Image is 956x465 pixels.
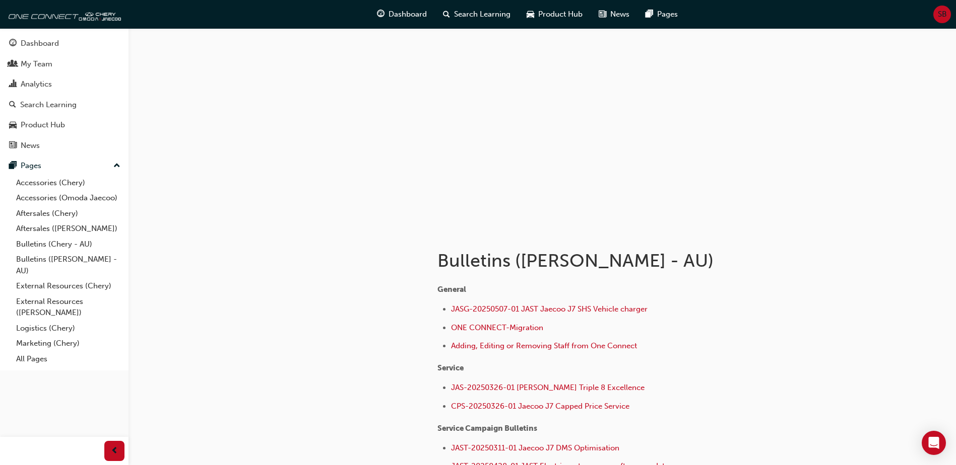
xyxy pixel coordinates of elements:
div: Pages [21,160,41,172]
button: DashboardMy TeamAnalyticsSearch LearningProduct HubNews [4,32,124,157]
a: News [4,136,124,155]
a: Bulletins (Chery - AU) [12,237,124,252]
span: news-icon [599,8,606,21]
img: oneconnect [5,4,121,24]
span: news-icon [9,141,17,150]
h1: Bulletins ([PERSON_NAME] - AU) [437,250,768,272]
a: search-iconSearch Learning [435,4,519,25]
span: search-icon [443,8,450,21]
a: Marketing (Chery) [12,336,124,351]
button: Pages [4,157,124,175]
span: Pages [657,9,678,20]
a: My Team [4,55,124,73]
a: JASG-20250507-01 JAST Jaecoo J7 SHS Vehicle charger [451,304,648,314]
a: Product Hub [4,116,124,134]
span: General [437,285,466,294]
div: Analytics [21,79,52,90]
a: JAS-20250326-01 [PERSON_NAME] Triple 8 Excellence [451,383,645,392]
a: Dashboard [4,34,124,53]
span: pages-icon [646,8,653,21]
button: SB [933,6,951,23]
span: Product Hub [538,9,583,20]
a: Bulletins ([PERSON_NAME] - AU) [12,252,124,278]
span: chart-icon [9,80,17,89]
span: people-icon [9,60,17,69]
span: search-icon [9,101,16,110]
a: External Resources ([PERSON_NAME]) [12,294,124,321]
a: news-iconNews [591,4,638,25]
a: Aftersales ([PERSON_NAME]) [12,221,124,237]
span: car-icon [9,121,17,130]
span: Dashboard [389,9,427,20]
a: car-iconProduct Hub [519,4,591,25]
a: pages-iconPages [638,4,686,25]
div: News [21,140,40,151]
a: guage-iconDashboard [369,4,435,25]
a: Logistics (Chery) [12,321,124,336]
span: guage-icon [377,8,385,21]
span: Service [437,363,464,372]
a: Aftersales (Chery) [12,206,124,221]
a: JAST-20250311-01 Jaecoo J7 DMS Optimisation [451,443,619,452]
a: Accessories (Chery) [12,175,124,191]
span: car-icon [527,8,534,21]
a: Analytics [4,75,124,94]
div: Dashboard [21,38,59,49]
a: CPS-20250326-01 Jaecoo J7 Capped Price Service [451,402,629,411]
span: prev-icon [111,445,118,457]
div: Open Intercom Messenger [922,431,946,455]
div: Search Learning [20,99,77,111]
span: News [610,9,629,20]
span: Search Learning [454,9,511,20]
a: Adding, Editing or Removing Staff from One Connect [451,341,637,350]
span: pages-icon [9,162,17,171]
div: Product Hub [21,119,65,131]
a: Search Learning [4,96,124,114]
a: Accessories (Omoda Jaecoo) [12,190,124,206]
span: SB [938,9,947,20]
a: All Pages [12,351,124,367]
span: up-icon [113,160,120,173]
a: External Resources (Chery) [12,278,124,294]
a: ONE CONNECT-Migration [451,323,543,332]
span: Service Campaign Bulletins [437,424,537,433]
div: My Team [21,58,52,70]
span: guage-icon [9,39,17,48]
